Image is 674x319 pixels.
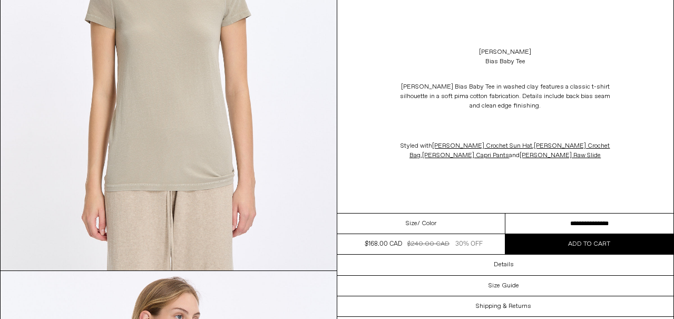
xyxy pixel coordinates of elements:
span: Size [406,219,417,228]
div: $240.00 CAD [407,239,450,249]
a: [PERSON_NAME] Crochet Sun Hat [432,142,532,150]
a: [PERSON_NAME] Raw Slide [520,151,601,160]
a: [PERSON_NAME] [479,47,531,57]
div: 30% OFF [455,239,483,249]
span: Add to cart [568,240,610,248]
h3: Details [494,261,514,268]
p: Styled with [400,136,611,166]
h3: Size Guide [489,282,519,289]
span: / Color [417,219,436,228]
div: Bias Baby Tee [485,57,525,66]
button: Add to cart [505,234,673,254]
h3: Shipping & Returns [476,303,531,310]
div: $168.00 CAD [365,239,402,249]
a: [PERSON_NAME] Capri Pants [422,151,509,160]
p: [PERSON_NAME] Bias Baby Tee in washed clay features a classic t-shirt silhouette in a soft pima c... [400,77,611,116]
span: , , and [409,142,610,160]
